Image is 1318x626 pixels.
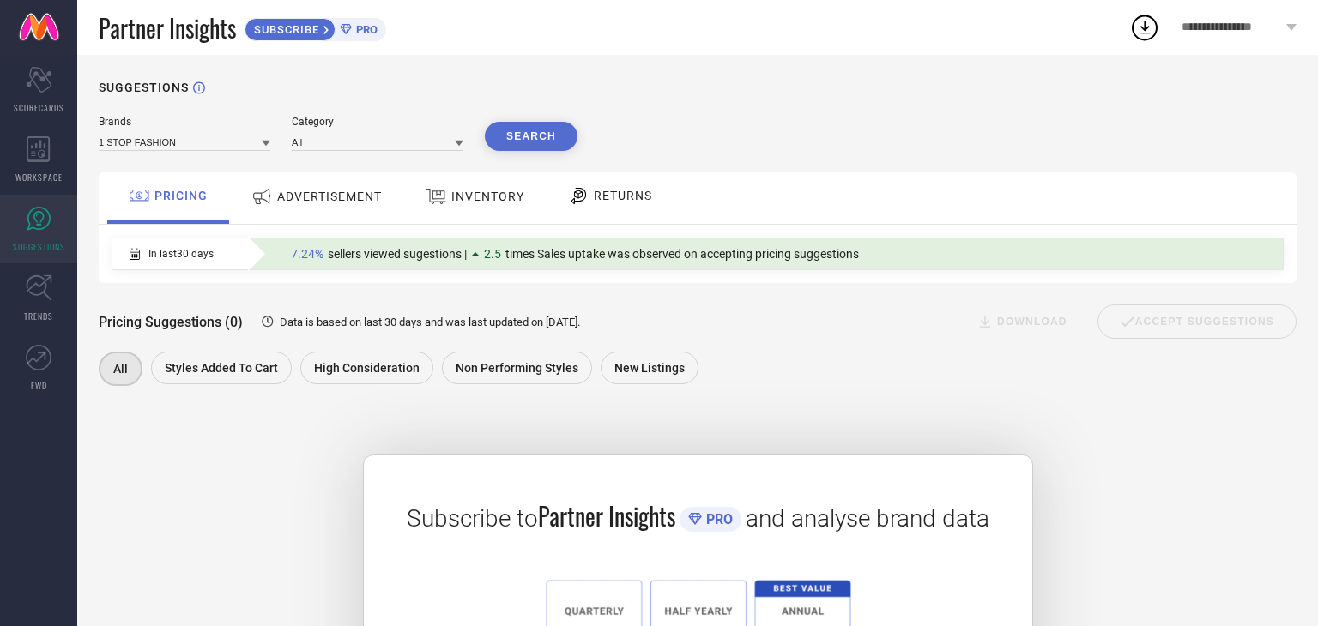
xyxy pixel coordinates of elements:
[245,14,386,41] a: SUBSCRIBEPRO
[13,240,65,253] span: SUGGESTIONS
[352,23,378,36] span: PRO
[484,247,501,261] span: 2.5
[1129,12,1160,43] div: Open download list
[99,116,270,128] div: Brands
[148,248,214,260] span: In last 30 days
[746,504,989,533] span: and analyse brand data
[292,116,463,128] div: Category
[407,504,538,533] span: Subscribe to
[113,362,128,376] span: All
[31,379,47,392] span: FWD
[99,314,243,330] span: Pricing Suggestions (0)
[165,361,278,375] span: Styles Added To Cart
[99,81,189,94] h1: SUGGESTIONS
[15,171,63,184] span: WORKSPACE
[314,361,420,375] span: High Consideration
[485,122,577,151] button: Search
[245,23,323,36] span: SUBSCRIBE
[538,498,675,533] span: Partner Insights
[24,310,53,322] span: TRENDS
[1097,304,1297,339] div: Accept Suggestions
[277,190,382,203] span: ADVERTISEMENT
[99,10,236,45] span: Partner Insights
[702,511,733,527] span: PRO
[328,247,467,261] span: sellers viewed sugestions |
[14,101,64,114] span: SCORECARDS
[614,361,685,375] span: New Listings
[282,243,868,265] div: Percentage of sellers who have viewed suggestions for the current Insight Type
[594,189,652,202] span: RETURNS
[505,247,859,261] span: times Sales uptake was observed on accepting pricing suggestions
[154,189,208,202] span: PRICING
[451,190,524,203] span: INVENTORY
[291,247,323,261] span: 7.24%
[280,316,580,328] span: Data is based on last 30 days and was last updated on [DATE] .
[456,361,578,375] span: Non Performing Styles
